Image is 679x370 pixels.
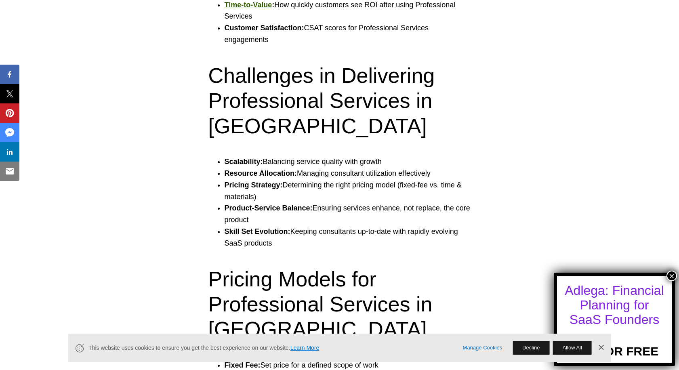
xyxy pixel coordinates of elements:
a: Dismiss Banner [595,342,607,354]
strong: Customer Satisfaction: [225,24,304,32]
a: TRY FOR FREE [570,331,658,358]
strong: Pricing Strategy: [225,181,283,189]
div: Adlega: Financial Planning for SaaS Founders [564,283,664,327]
li: CSAT scores for Professional Services engagements [225,22,471,46]
h2: Pricing Models for Professional Services in [GEOGRAPHIC_DATA] [208,267,471,342]
li: Managing consultant utilization effectively [225,168,471,179]
svg: Cookie Icon [74,343,84,353]
li: Determining the right pricing model (fixed-fee vs. time & materials) [225,179,471,203]
a: Learn More [290,345,320,351]
li: Balancing service quality with growth [225,156,471,168]
strong: Resource Allocation: [225,169,297,177]
a: Time-to-Value [225,1,272,9]
span: This website uses cookies to ensure you get the best experience on our website. [88,344,451,352]
li: Ensuring services enhance, not replace, the core product [225,202,471,226]
strong: Scalability: [225,158,263,166]
strong: Fixed Fee: [225,361,261,369]
button: Decline [513,341,549,355]
li: Keeping consultants up-to-date with rapidly evolving SaaS products [225,226,471,249]
a: Manage Cookies [463,344,502,352]
strong: Product-Service Balance: [225,204,313,212]
button: Close [666,271,677,281]
button: Allow All [553,341,591,355]
strong: Skill Set Evolution: [225,227,290,235]
strong: : [225,1,275,9]
h2: Challenges in Delivering Professional Services in [GEOGRAPHIC_DATA] [208,63,471,139]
